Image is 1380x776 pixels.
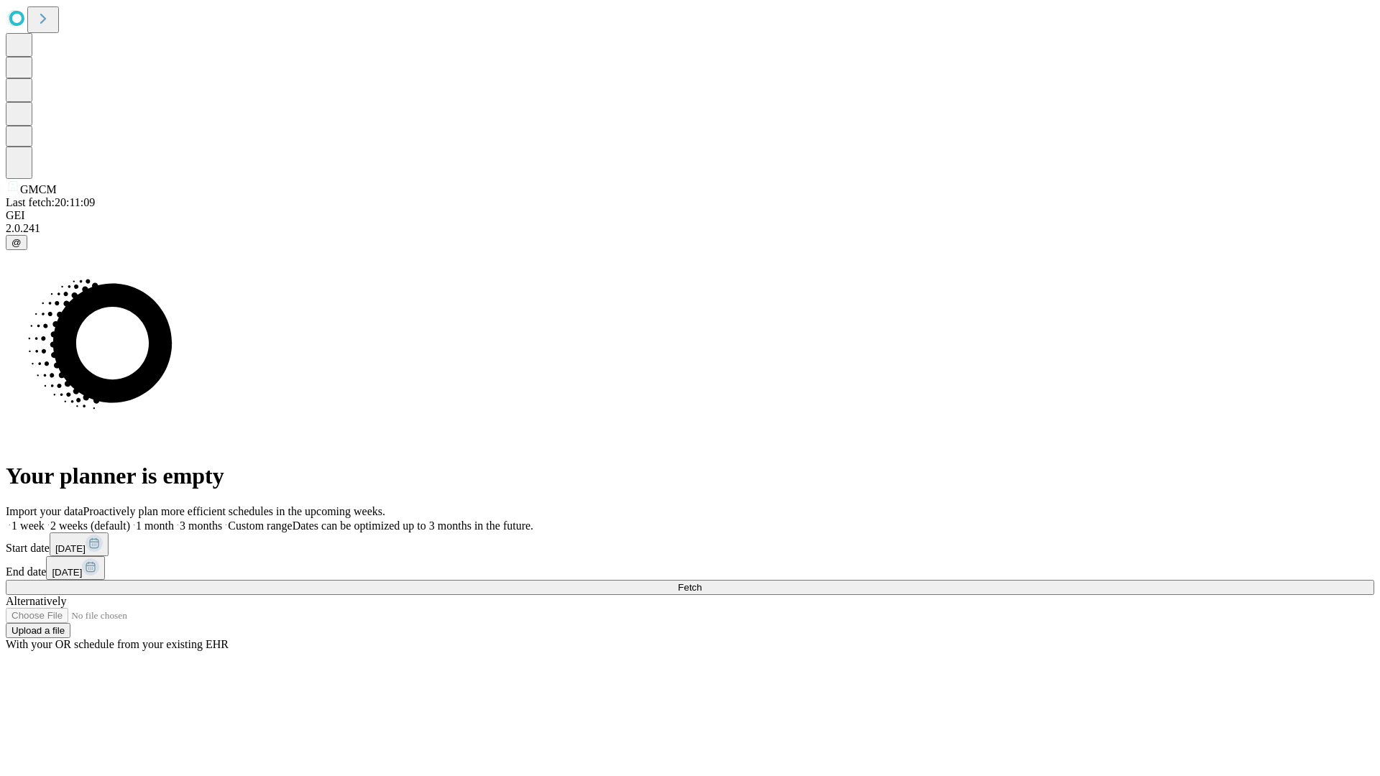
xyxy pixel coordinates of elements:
[6,209,1374,222] div: GEI
[55,543,86,554] span: [DATE]
[11,237,22,248] span: @
[50,532,109,556] button: [DATE]
[6,505,83,517] span: Import your data
[6,556,1374,580] div: End date
[6,235,27,250] button: @
[6,532,1374,556] div: Start date
[83,505,385,517] span: Proactively plan more efficient schedules in the upcoming weeks.
[6,595,66,607] span: Alternatively
[6,623,70,638] button: Upload a file
[50,519,130,532] span: 2 weeks (default)
[52,567,82,578] span: [DATE]
[6,580,1374,595] button: Fetch
[293,519,533,532] span: Dates can be optimized up to 3 months in the future.
[678,582,701,593] span: Fetch
[46,556,105,580] button: [DATE]
[6,638,229,650] span: With your OR schedule from your existing EHR
[6,463,1374,489] h1: Your planner is empty
[228,519,292,532] span: Custom range
[20,183,57,195] span: GMCM
[6,222,1374,235] div: 2.0.241
[6,196,95,208] span: Last fetch: 20:11:09
[180,519,222,532] span: 3 months
[11,519,45,532] span: 1 week
[136,519,174,532] span: 1 month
